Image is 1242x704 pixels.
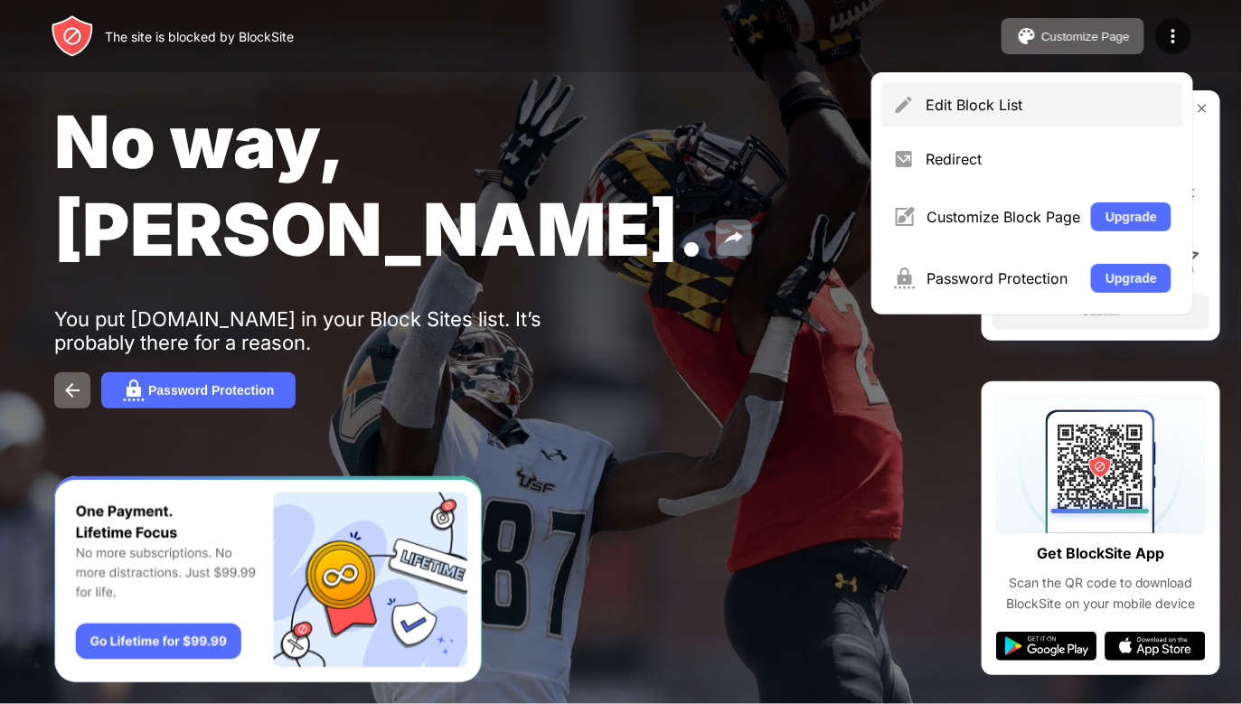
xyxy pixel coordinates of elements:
img: share.svg [723,227,745,249]
button: Password Protection [101,372,296,408]
button: Customize Page [1002,18,1144,54]
div: Customize Block Page [927,208,1080,226]
div: Get BlockSite App [1038,540,1165,567]
button: Upgrade [1091,264,1171,293]
div: You put [DOMAIN_NAME] in your Block Sites list. It’s probably there for a reason. [54,307,613,354]
span: No way, [PERSON_NAME]. [54,98,705,273]
img: menu-icon.svg [1162,25,1184,47]
img: menu-pencil.svg [893,94,915,116]
img: header-logo.svg [51,14,94,58]
img: menu-password.svg [893,268,916,289]
div: Password Protection [927,269,1080,287]
div: Password Protection [148,383,274,398]
button: Upgrade [1091,202,1171,231]
div: Edit Block List [926,96,1171,114]
img: pallet.svg [1016,25,1038,47]
img: google-play.svg [996,632,1097,661]
img: back.svg [61,380,83,401]
iframe: Banner [54,476,482,683]
img: rate-us-close.svg [1195,101,1209,116]
div: Scan the QR code to download BlockSite on your mobile device [996,573,1206,614]
div: Customize Page [1041,30,1130,43]
div: Redirect [926,150,1171,168]
img: menu-customize.svg [893,206,916,228]
img: app-store.svg [1105,632,1206,661]
img: password.svg [123,380,145,401]
img: menu-redirect.svg [893,148,915,170]
div: The site is blocked by BlockSite [105,29,294,44]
